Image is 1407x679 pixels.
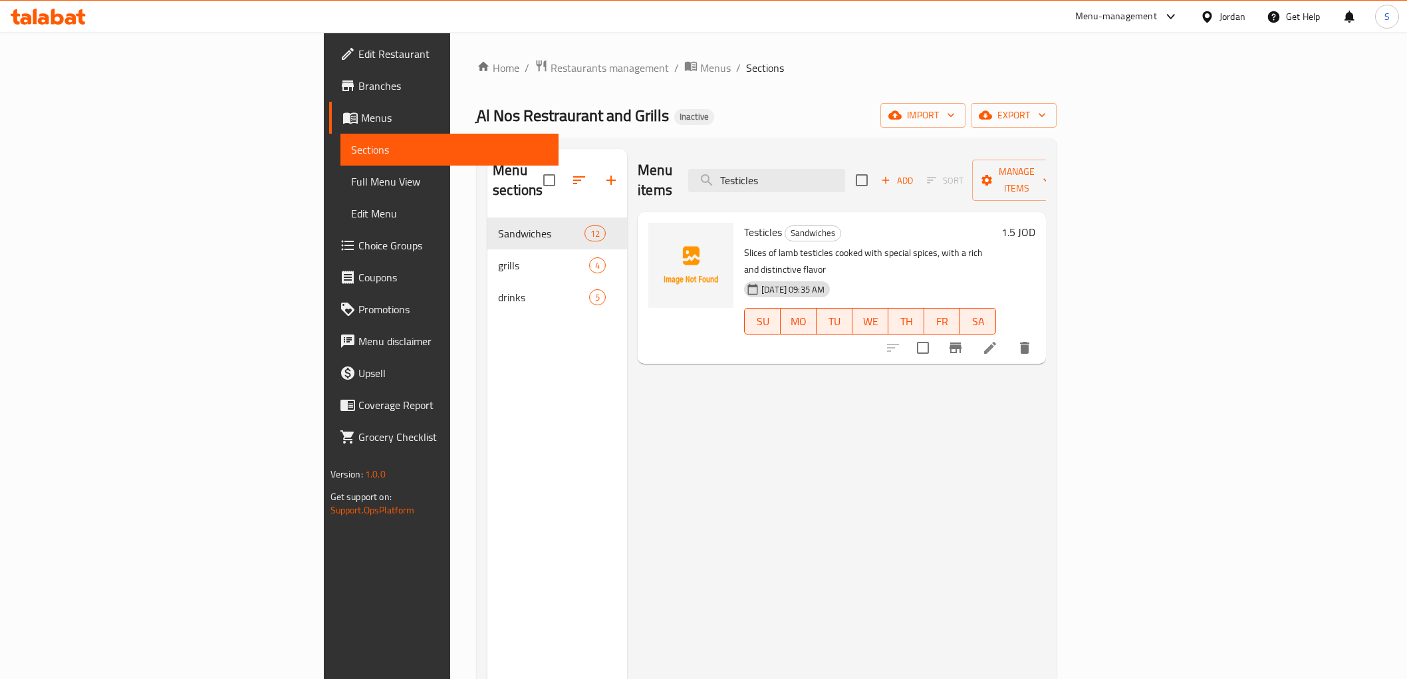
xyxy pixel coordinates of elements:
a: Promotions [329,293,559,325]
span: TU [822,312,847,331]
div: Menu-management [1075,9,1157,25]
span: Branches [358,78,548,94]
span: Menu disclaimer [358,333,548,349]
span: Sections [351,142,548,158]
span: Edit Restaurant [358,46,548,62]
span: export [981,107,1046,124]
div: Sandwiches [785,225,841,241]
span: Sort sections [563,164,595,196]
a: Menus [329,102,559,134]
button: MO [781,308,817,335]
span: [DATE] 09:35 AM [756,283,830,296]
button: Add section [595,164,627,196]
span: Restaurants management [551,60,669,76]
span: 1.0.0 [365,466,386,483]
a: Sections [340,134,559,166]
li: / [674,60,679,76]
button: TH [888,308,924,335]
button: Add [876,170,918,191]
span: Testicles [744,222,782,242]
span: import [891,107,955,124]
span: SU [750,312,775,331]
span: ِAl Nos Restraurant and Grills [477,100,669,130]
span: Menus [700,60,731,76]
div: items [589,257,606,273]
span: Menus [361,110,548,126]
button: export [971,103,1057,128]
a: Restaurants management [535,59,669,76]
a: Menu disclaimer [329,325,559,357]
span: Version: [330,466,363,483]
span: Sandwiches [785,225,840,241]
span: Edit Menu [351,205,548,221]
button: delete [1009,332,1041,364]
span: Select section first [918,170,972,191]
span: Coverage Report [358,397,548,413]
span: Select all sections [535,166,563,194]
span: Get support on: [330,488,392,505]
a: Upsell [329,357,559,389]
h6: 1.5 JOD [1001,223,1035,241]
nav: breadcrumb [477,59,1057,76]
span: Add [879,173,915,188]
a: Grocery Checklist [329,421,559,453]
span: Manage items [983,164,1051,197]
button: import [880,103,965,128]
span: drinks [498,289,589,305]
span: MO [786,312,811,331]
span: Inactive [674,111,714,122]
a: Menus [684,59,731,76]
span: Add item [876,170,918,191]
nav: Menu sections [487,212,627,319]
span: Sections [746,60,784,76]
span: Sandwiches [498,225,584,241]
span: SA [965,312,991,331]
span: Choice Groups [358,237,548,253]
span: FR [930,312,955,331]
a: Full Menu View [340,166,559,198]
button: Manage items [972,160,1061,201]
button: Branch-specific-item [940,332,971,364]
div: Sandwiches12 [487,217,627,249]
div: grills4 [487,249,627,281]
a: Support.OpsPlatform [330,501,415,519]
span: 5 [590,291,605,304]
span: Full Menu View [351,174,548,190]
span: WE [858,312,883,331]
span: Coupons [358,269,548,285]
a: Edit Restaurant [329,38,559,70]
span: Promotions [358,301,548,317]
div: Jordan [1219,9,1245,24]
a: Edit Menu [340,198,559,229]
span: Grocery Checklist [358,429,548,445]
h2: Menu items [638,160,672,200]
a: Coupons [329,261,559,293]
span: TH [894,312,919,331]
a: Coverage Report [329,389,559,421]
li: / [736,60,741,76]
p: Slices of lamb testicles cooked with special spices, with a rich and distinctive flavor [744,245,996,278]
button: TU [817,308,852,335]
a: Choice Groups [329,229,559,261]
button: FR [924,308,960,335]
div: Inactive [674,109,714,125]
button: WE [852,308,888,335]
div: items [589,289,606,305]
div: items [584,225,606,241]
span: 12 [585,227,605,240]
span: Upsell [358,365,548,381]
button: SU [744,308,781,335]
span: grills [498,257,589,273]
img: Testicles [648,223,733,308]
button: SA [960,308,996,335]
a: Branches [329,70,559,102]
span: S [1384,9,1390,24]
input: search [688,169,845,192]
a: Edit menu item [982,340,998,356]
span: Select to update [909,334,937,362]
span: 4 [590,259,605,272]
div: drinks5 [487,281,627,313]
